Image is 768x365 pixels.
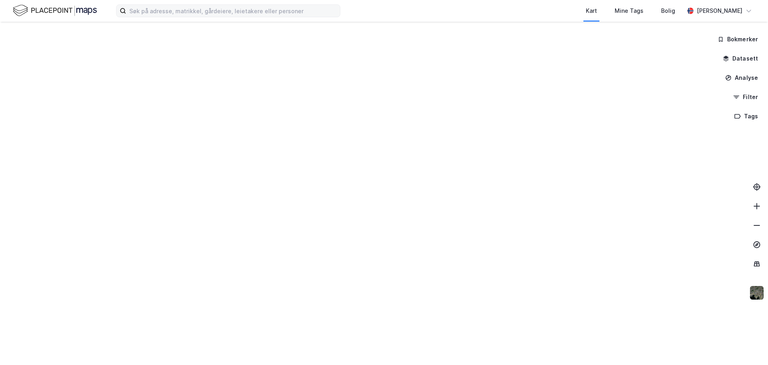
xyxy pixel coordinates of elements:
input: Søk på adresse, matrikkel, gårdeiere, leietakere eller personer [126,5,340,17]
img: logo.f888ab2527a4732fd821a326f86c7f29.svg [13,4,97,18]
div: [PERSON_NAME] [697,6,742,16]
div: Bolig [661,6,675,16]
iframe: Chat Widget [728,326,768,365]
div: Kart [586,6,597,16]
div: Mine Tags [615,6,643,16]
